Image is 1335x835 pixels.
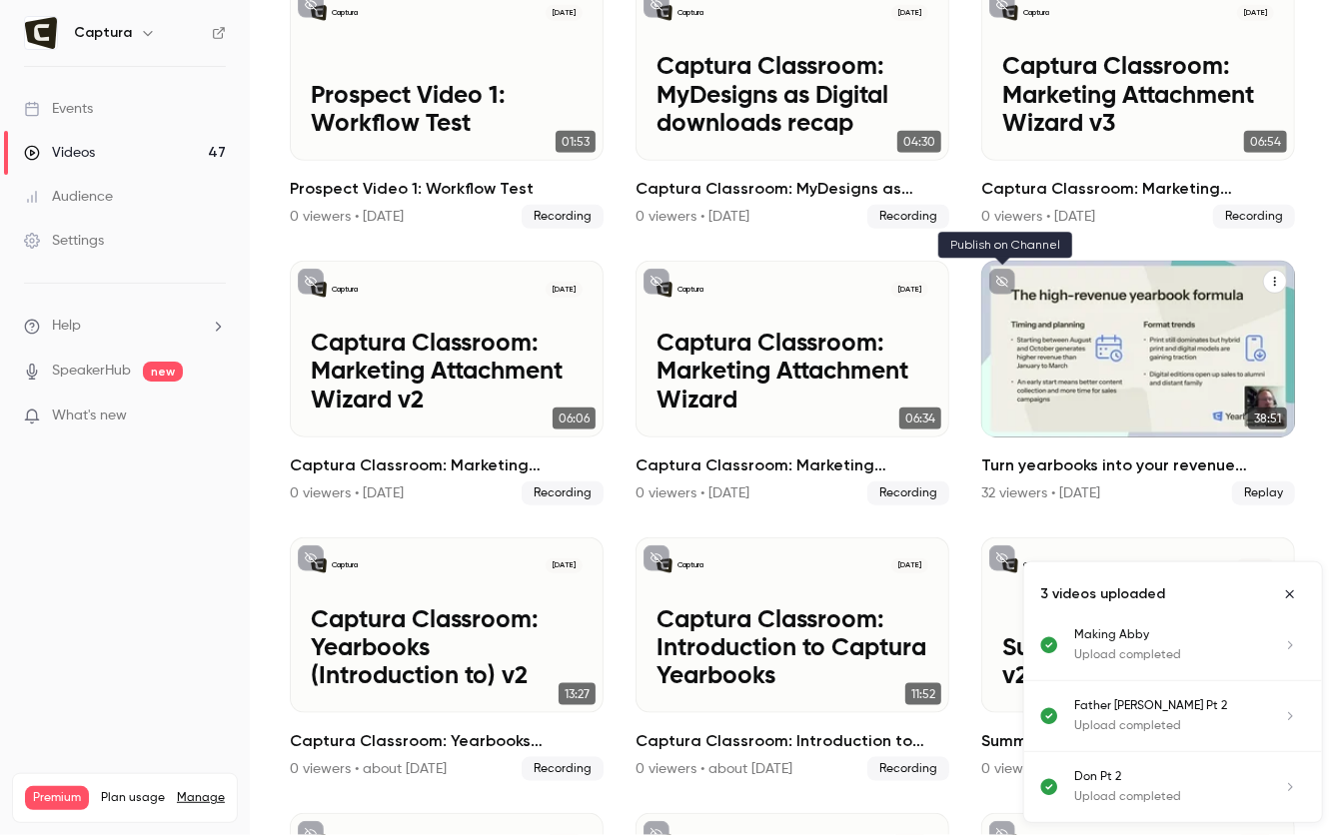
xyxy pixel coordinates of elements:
[25,17,57,49] img: Captura
[989,545,1015,571] button: unpublished
[981,177,1295,201] h2: Captura Classroom: Marketing Attachment Wizard v3
[981,453,1295,477] h2: Turn yearbooks into your revenue powerhouse
[1232,481,1295,505] span: Replay
[290,177,604,201] h2: Prospect Video 1: Workflow Test
[867,757,949,781] span: Recording
[311,607,583,692] p: Captura Classroom: Yearbooks (Introduction to) v2
[867,481,949,505] span: Recording
[1213,205,1295,229] span: Recording
[546,282,583,298] span: [DATE]
[559,683,596,705] span: 13:27
[636,261,949,505] a: Captura Classroom: Marketing Attachment WizardCaptura[DATE]Captura Classroom: Marketing Attachmen...
[1237,558,1274,574] span: [DATE]
[636,537,949,782] li: Captura Classroom: Introduction to Captura Yearbooks
[290,261,604,505] li: Captura Classroom: Marketing Attachment Wizard v2
[1074,626,1306,664] a: Making AbbyUpload completed
[636,207,749,227] div: 0 viewers • [DATE]
[1244,131,1287,153] span: 06:54
[290,537,604,782] li: Captura Classroom: Yearbooks (Introduction to) v2
[644,269,669,295] button: unpublished
[290,483,404,503] div: 0 viewers • [DATE]
[52,316,81,337] span: Help
[1002,635,1274,692] p: Summer series week 5 v2
[553,408,596,429] span: 06:06
[636,759,792,779] div: 0 viewers • about [DATE]
[891,5,928,21] span: [DATE]
[25,786,89,810] span: Premium
[981,261,1295,505] a: 38:51Turn yearbooks into your revenue powerhouse32 viewers • [DATE]Replay
[101,790,165,806] span: Plan usage
[1023,8,1049,19] p: Captura
[1002,54,1274,139] p: Captura Classroom: Marketing Attachment Wizard v3
[1074,717,1258,735] p: Upload completed
[52,406,127,426] span: What's new
[981,537,1295,782] li: Summer series week 5 v2
[636,453,949,477] h2: Captura Classroom: Marketing Attachment Wizard
[1248,408,1287,429] span: 38:51
[556,131,596,153] span: 01:53
[24,99,93,119] div: Events
[1074,626,1258,644] p: Making Abby
[202,408,226,425] iframe: Noticeable Trigger
[891,282,928,298] span: [DATE]
[981,759,1138,779] div: 0 viewers • about [DATE]
[332,560,358,571] p: Captura
[298,545,324,571] button: unpublished
[546,558,583,574] span: [DATE]
[332,285,358,296] p: Captura
[522,205,604,229] span: Recording
[677,285,703,296] p: Captura
[290,729,604,753] h2: Captura Classroom: Yearbooks (Introduction to) v2
[24,187,113,207] div: Audience
[24,143,95,163] div: Videos
[867,205,949,229] span: Recording
[1074,768,1258,786] p: Don Pt 2
[677,8,703,19] p: Captura
[636,177,949,201] h2: Captura Classroom: MyDesigns as Digital downloads recap
[1274,578,1306,610] button: Close uploads list
[290,537,604,782] a: Captura Classroom: Yearbooks (Introduction to) v2Captura[DATE]Captura Classroom: Yearbooks (Intro...
[657,54,928,139] p: Captura Classroom: MyDesigns as Digital downloads recap
[74,23,132,43] h6: Captura
[644,545,669,571] button: unpublished
[177,790,225,806] a: Manage
[24,231,104,251] div: Settings
[1024,626,1322,822] ul: Uploads list
[981,537,1295,782] a: Summer series week 5 v2Captura[DATE]Summer series week 5 v214:33Summer series week 5 v20 viewers ...
[989,269,1015,295] button: unpublished
[657,331,928,416] p: Captura Classroom: Marketing Attachment Wizard
[636,729,949,753] h2: Captura Classroom: Introduction to Captura Yearbooks
[522,481,604,505] span: Recording
[677,560,703,571] p: Captura
[636,483,749,503] div: 0 viewers • [DATE]
[546,5,583,21] span: [DATE]
[1040,584,1165,604] p: 3 videos uploaded
[1237,5,1274,21] span: [DATE]
[24,316,226,337] li: help-dropdown-opener
[981,207,1095,227] div: 0 viewers • [DATE]
[899,408,941,429] span: 06:34
[905,683,941,705] span: 11:52
[52,361,131,382] a: SpeakerHub
[298,269,324,295] button: unpublished
[891,558,928,574] span: [DATE]
[290,207,404,227] div: 0 viewers • [DATE]
[1023,560,1049,571] p: Captura
[311,331,583,416] p: Captura Classroom: Marketing Attachment Wizard v2
[1074,646,1258,664] p: Upload completed
[143,362,183,382] span: new
[332,8,358,19] p: Captura
[636,261,949,505] li: Captura Classroom: Marketing Attachment Wizard
[981,729,1295,753] h2: Summer series week 5 v2
[1074,697,1306,735] a: Father [PERSON_NAME] Pt 2Upload completed
[1074,768,1306,806] a: Don Pt 2Upload completed
[290,453,604,477] h2: Captura Classroom: Marketing Attachment Wizard v2
[981,483,1100,503] div: 32 viewers • [DATE]
[290,759,447,779] div: 0 viewers • about [DATE]
[311,83,583,140] p: Prospect Video 1: Workflow Test
[636,537,949,782] a: Captura Classroom: Introduction to Captura YearbooksCaptura[DATE]Captura Classroom: Introduction ...
[290,261,604,505] a: Captura Classroom: Marketing Attachment Wizard v2Captura[DATE]Captura Classroom: Marketing Attach...
[981,261,1295,505] li: Turn yearbooks into your revenue powerhouse
[522,757,604,781] span: Recording
[1074,788,1258,806] p: Upload completed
